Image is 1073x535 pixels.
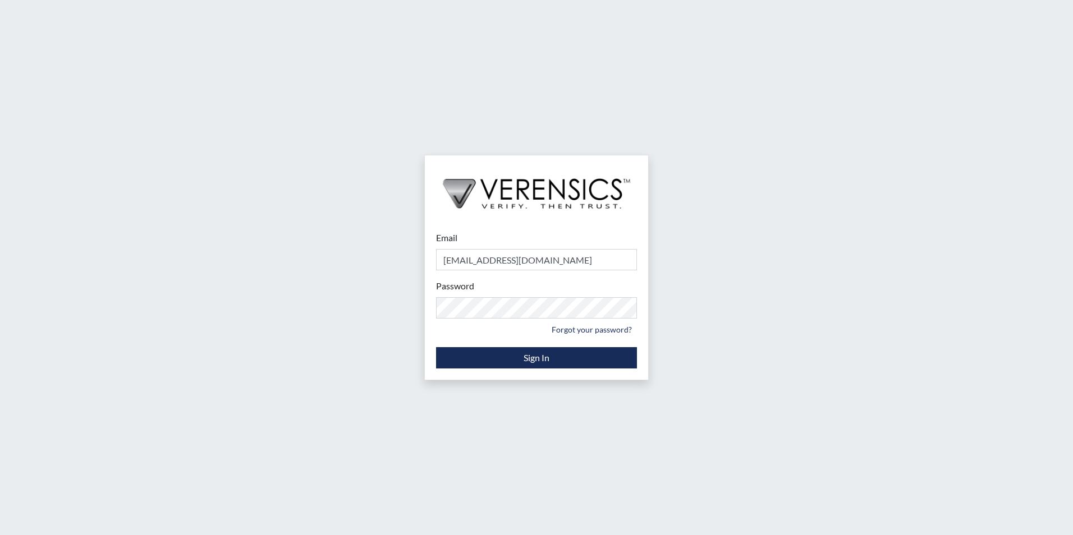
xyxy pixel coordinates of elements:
[436,249,637,270] input: Email
[436,231,457,245] label: Email
[547,321,637,338] a: Forgot your password?
[425,155,648,220] img: logo-wide-black.2aad4157.png
[436,279,474,293] label: Password
[436,347,637,368] button: Sign In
